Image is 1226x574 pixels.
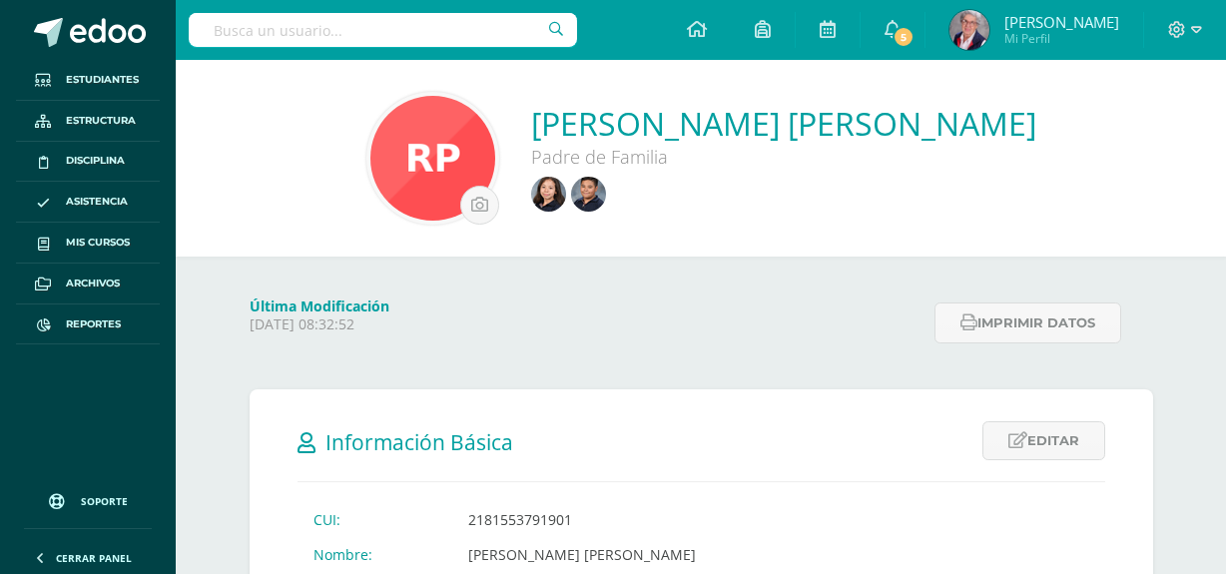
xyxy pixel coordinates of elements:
[893,26,915,48] span: 5
[16,142,160,183] a: Disciplina
[250,296,923,315] h4: Última Modificación
[66,113,136,129] span: Estructura
[66,72,139,88] span: Estudiantes
[189,13,577,47] input: Busca un usuario...
[56,551,132,565] span: Cerrar panel
[531,102,1036,145] a: [PERSON_NAME] [PERSON_NAME]
[16,182,160,223] a: Asistencia
[66,235,130,251] span: Mis cursos
[325,428,513,456] span: Información Básica
[16,223,160,264] a: Mis cursos
[949,10,989,50] img: cb4066c05fad8c9475a4354f73f48469.png
[298,502,453,537] td: CUI:
[531,145,1036,169] div: Padre de Familia
[66,153,125,169] span: Disciplina
[531,177,566,212] img: d33f8bf140fb15146ded638d8c0a5e4f.png
[16,264,160,304] a: Archivos
[298,537,453,572] td: Nombre:
[66,276,120,291] span: Archivos
[16,101,160,142] a: Estructura
[452,537,1104,572] td: [PERSON_NAME] [PERSON_NAME]
[250,315,923,333] p: [DATE] 08:32:52
[24,474,152,523] a: Soporte
[16,304,160,345] a: Reportes
[66,194,128,210] span: Asistencia
[571,177,606,212] img: 6b579fcfeff081db64f5955e4d0d11fd.png
[1004,12,1119,32] span: [PERSON_NAME]
[81,494,128,508] span: Soporte
[66,316,121,332] span: Reportes
[982,421,1105,460] a: Editar
[1004,30,1119,47] span: Mi Perfil
[16,60,160,101] a: Estudiantes
[452,502,1104,537] td: 2181553791901
[934,302,1121,343] button: Imprimir datos
[370,96,495,221] img: be255f19f86fc4f1ac709742a97691fa.png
